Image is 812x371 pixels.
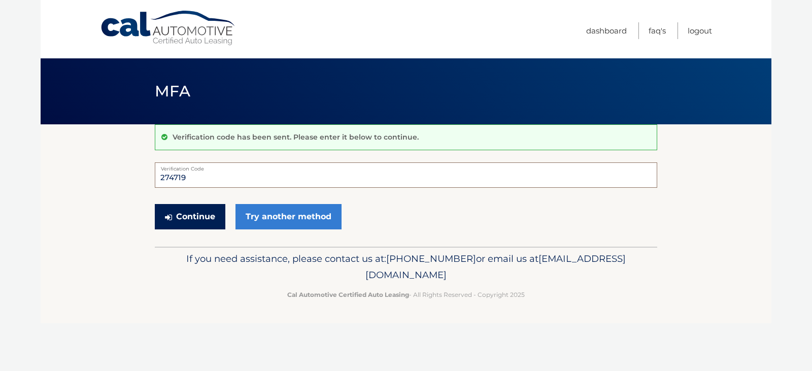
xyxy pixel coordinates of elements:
p: If you need assistance, please contact us at: or email us at [161,251,651,283]
span: [PHONE_NUMBER] [386,253,476,264]
a: FAQ's [649,22,666,39]
a: Try another method [235,204,342,229]
input: Verification Code [155,162,657,188]
button: Continue [155,204,225,229]
span: [EMAIL_ADDRESS][DOMAIN_NAME] [365,253,626,281]
a: Cal Automotive [100,10,237,46]
p: - All Rights Reserved - Copyright 2025 [161,289,651,300]
strong: Cal Automotive Certified Auto Leasing [287,291,409,298]
a: Dashboard [586,22,627,39]
p: Verification code has been sent. Please enter it below to continue. [173,132,419,142]
a: Logout [688,22,712,39]
label: Verification Code [155,162,657,171]
span: MFA [155,82,190,100]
